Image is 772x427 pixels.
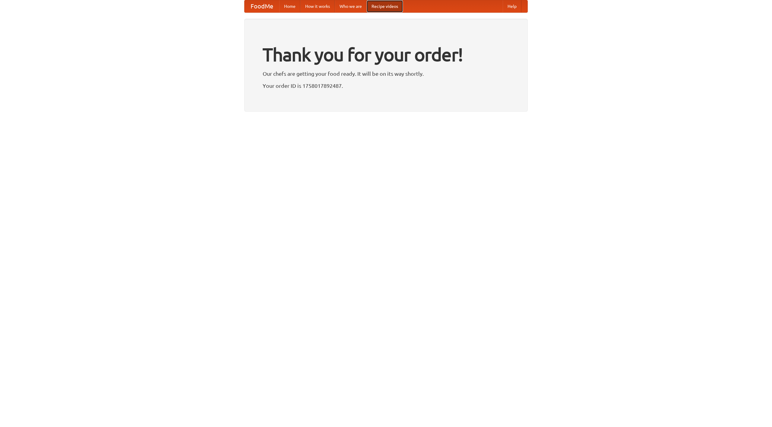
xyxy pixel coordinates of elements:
p: Your order ID is 1758017892487. [263,81,509,90]
a: Help [503,0,521,12]
a: Recipe videos [367,0,403,12]
a: Who we are [335,0,367,12]
a: Home [279,0,300,12]
p: Our chefs are getting your food ready. It will be on its way shortly. [263,69,509,78]
h1: Thank you for your order! [263,40,509,69]
a: How it works [300,0,335,12]
a: FoodMe [245,0,279,12]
